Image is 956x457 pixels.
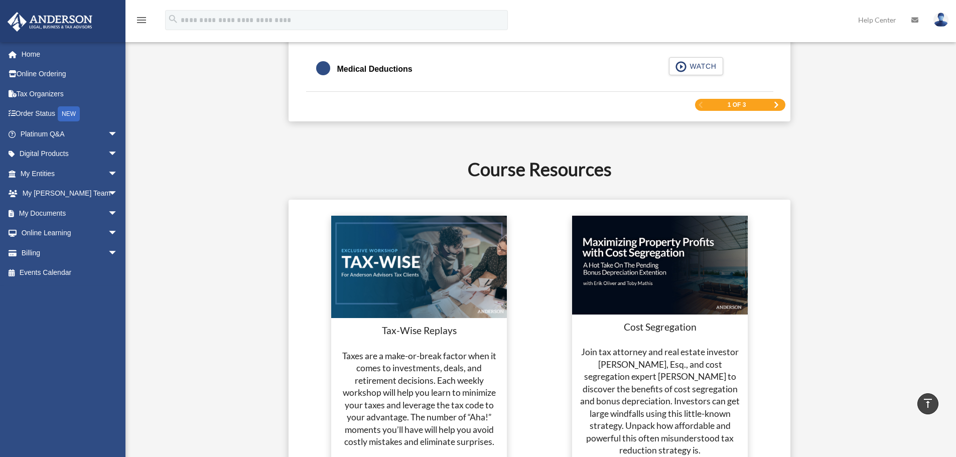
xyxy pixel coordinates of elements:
a: Online Ordering [7,64,133,84]
h3: Cost Segregation [578,321,742,334]
i: menu [135,14,148,26]
span: arrow_drop_down [108,144,128,165]
img: taxwise-replay.png [331,216,507,318]
h4: Taxes are a make-or-break factor when it comes to investments, deals, and retirement decisions. E... [337,350,501,448]
span: arrow_drop_down [108,124,128,144]
h3: Tax-Wise Replays [337,324,501,338]
button: WATCH [669,57,723,75]
span: WATCH [687,61,716,71]
a: My Entitiesarrow_drop_down [7,164,133,184]
a: vertical_align_top [917,393,938,414]
div: Medical Deductions [337,62,413,76]
a: Home [7,44,133,64]
a: Platinum Q&Aarrow_drop_down [7,124,133,144]
span: arrow_drop_down [108,243,128,263]
a: menu [135,18,148,26]
a: Online Learningarrow_drop_down [7,223,133,243]
a: Tax Organizers [7,84,133,104]
a: Digital Productsarrow_drop_down [7,144,133,164]
a: Billingarrow_drop_down [7,243,133,263]
img: User Pic [933,13,948,27]
i: vertical_align_top [922,397,934,409]
a: My [PERSON_NAME] Teamarrow_drop_down [7,184,133,204]
a: Next Page [773,101,779,108]
a: My Documentsarrow_drop_down [7,203,133,223]
span: arrow_drop_down [108,223,128,244]
img: cost-seg-update.jpg [572,216,748,315]
h2: Course Resources [171,157,909,182]
a: Events Calendar [7,263,133,283]
span: arrow_drop_down [108,164,128,184]
h4: Join tax attorney and real estate investor [PERSON_NAME], Esq., and cost segregation expert [PERS... [578,346,742,457]
a: Medical Deductions WATCH [316,57,763,81]
div: NEW [58,106,80,121]
span: arrow_drop_down [108,184,128,204]
span: arrow_drop_down [108,203,128,224]
img: Anderson Advisors Platinum Portal [5,12,95,32]
span: 1 of 3 [728,102,746,108]
i: search [168,14,179,25]
a: Order StatusNEW [7,104,133,124]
